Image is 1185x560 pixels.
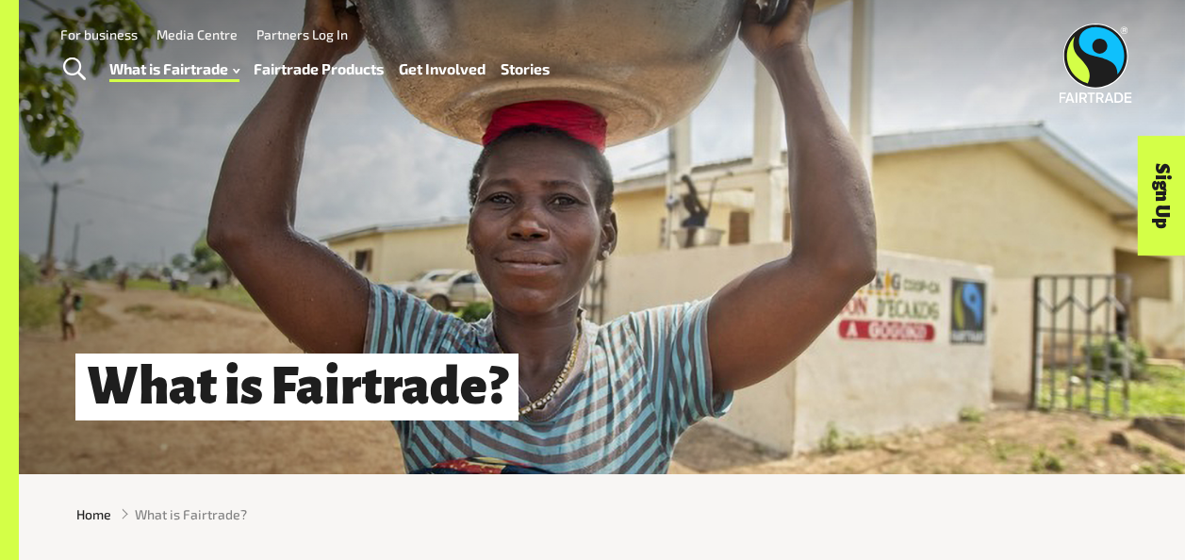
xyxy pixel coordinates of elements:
[156,26,238,42] a: Media Centre
[399,56,486,82] a: Get Involved
[51,46,97,93] a: Toggle Search
[501,56,550,82] a: Stories
[75,354,518,420] h1: What is Fairtrade?
[109,56,239,82] a: What is Fairtrade
[60,26,138,42] a: For business
[1060,24,1132,103] img: Fairtrade Australia New Zealand logo
[135,504,247,524] span: What is Fairtrade?
[76,504,111,524] a: Home
[254,56,384,82] a: Fairtrade Products
[256,26,348,42] a: Partners Log In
